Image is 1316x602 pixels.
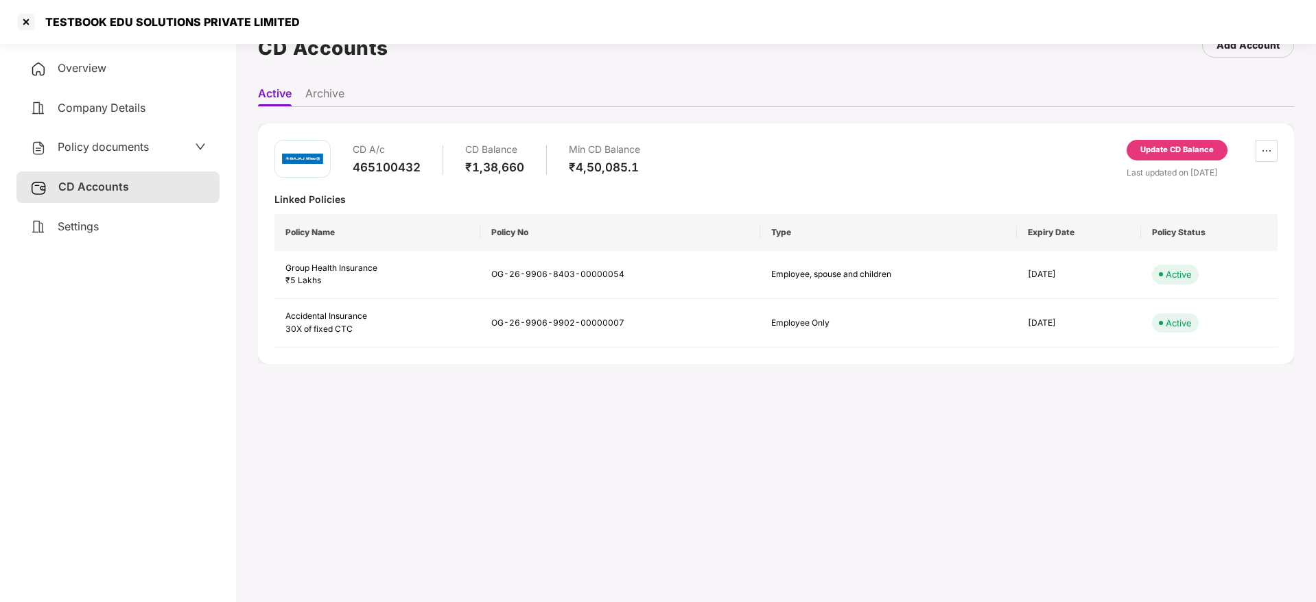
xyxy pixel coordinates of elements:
[282,146,323,172] img: bajaj.png
[30,180,47,196] img: svg+xml;base64,PHN2ZyB3aWR0aD0iMjUiIGhlaWdodD0iMjQiIHZpZXdCb3g9IjAgMCAyNSAyNCIgZmlsbD0ibm9uZSIgeG...
[195,141,206,152] span: down
[285,324,353,334] span: 30X of fixed CTC
[30,100,47,117] img: svg+xml;base64,PHN2ZyB4bWxucz0iaHR0cDovL3d3dy53My5vcmcvMjAwMC9zdmciIHdpZHRoPSIyNCIgaGVpZ2h0PSIyNC...
[30,219,47,235] img: svg+xml;base64,PHN2ZyB4bWxucz0iaHR0cDovL3d3dy53My5vcmcvMjAwMC9zdmciIHdpZHRoPSIyNCIgaGVpZ2h0PSIyNC...
[30,140,47,156] img: svg+xml;base64,PHN2ZyB4bWxucz0iaHR0cDovL3d3dy53My5vcmcvMjAwMC9zdmciIHdpZHRoPSIyNCIgaGVpZ2h0PSIyNC...
[285,262,469,275] div: Group Health Insurance
[305,86,344,106] li: Archive
[760,214,1017,251] th: Type
[58,219,99,233] span: Settings
[285,310,469,323] div: Accidental Insurance
[1140,144,1214,156] div: Update CD Balance
[58,140,149,154] span: Policy documents
[1141,214,1278,251] th: Policy Status
[1256,145,1277,156] span: ellipsis
[58,101,145,115] span: Company Details
[771,268,922,281] div: Employee, spouse and children
[569,160,640,175] div: ₹4,50,085.1
[480,251,760,300] td: OG-26-9906-8403-00000054
[1166,316,1192,330] div: Active
[353,140,421,160] div: CD A/c
[480,299,760,348] td: OG-26-9906-9902-00000007
[1217,38,1280,53] div: Add Account
[480,214,760,251] th: Policy No
[285,275,321,285] span: ₹5 Lakhs
[258,86,292,106] li: Active
[58,180,129,193] span: CD Accounts
[58,61,106,75] span: Overview
[274,214,480,251] th: Policy Name
[465,160,524,175] div: ₹1,38,660
[1017,214,1141,251] th: Expiry Date
[771,317,922,330] div: Employee Only
[465,140,524,160] div: CD Balance
[1017,251,1141,300] td: [DATE]
[1127,166,1278,179] div: Last updated on [DATE]
[1166,267,1192,281] div: Active
[569,140,640,160] div: Min CD Balance
[1017,299,1141,348] td: [DATE]
[353,160,421,175] div: 465100432
[37,15,300,29] div: TESTBOOK EDU SOLUTIONS PRIVATE LIMITED
[258,33,388,63] h1: CD Accounts
[30,61,47,77] img: svg+xml;base64,PHN2ZyB4bWxucz0iaHR0cDovL3d3dy53My5vcmcvMjAwMC9zdmciIHdpZHRoPSIyNCIgaGVpZ2h0PSIyNC...
[274,193,1278,206] div: Linked Policies
[1256,140,1278,162] button: ellipsis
